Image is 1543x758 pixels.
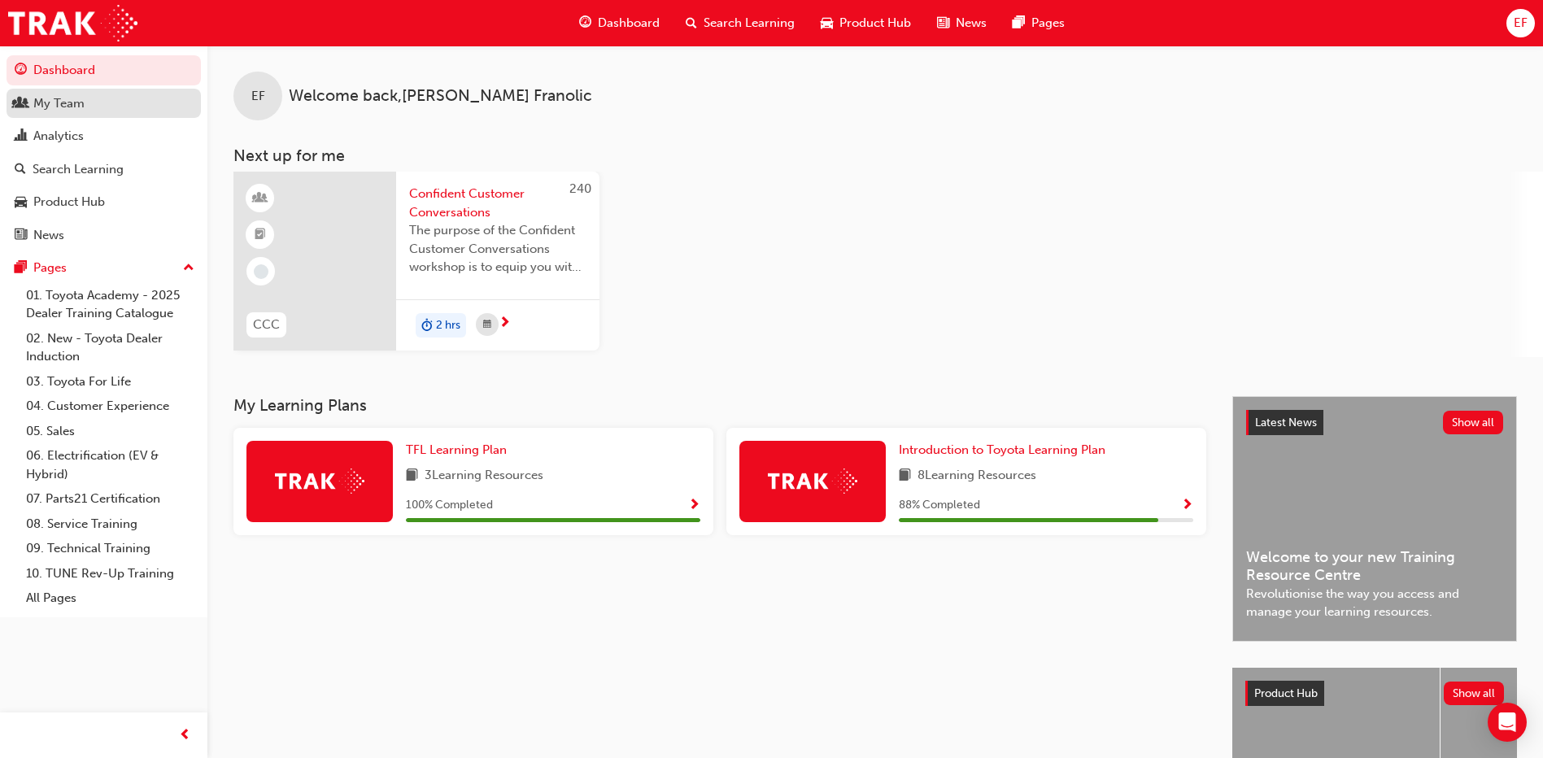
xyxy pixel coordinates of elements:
a: 02. New - Toyota Dealer Induction [20,326,201,369]
span: duration-icon [421,315,433,336]
span: The purpose of the Confident Customer Conversations workshop is to equip you with tools to commun... [409,221,586,277]
span: Confident Customer Conversations [409,185,586,221]
span: CCC [253,316,280,334]
span: Welcome to your new Training Resource Centre [1246,548,1503,585]
button: Show all [1444,682,1505,705]
span: 88 % Completed [899,496,980,515]
span: TFL Learning Plan [406,442,507,457]
span: Product Hub [1254,686,1318,700]
span: Introduction to Toyota Learning Plan [899,442,1105,457]
span: learningRecordVerb_NONE-icon [254,264,268,279]
button: Pages [7,253,201,283]
h3: Next up for me [207,146,1543,165]
button: EF [1506,9,1535,37]
a: news-iconNews [924,7,1000,40]
span: pages-icon [15,261,27,276]
span: 2 hrs [436,316,460,335]
img: Trak [275,468,364,494]
a: search-iconSearch Learning [673,7,808,40]
button: Show Progress [688,495,700,516]
span: book-icon [406,466,418,486]
a: 03. Toyota For Life [20,369,201,394]
span: Pages [1031,14,1065,33]
span: car-icon [821,13,833,33]
div: Product Hub [33,193,105,211]
span: Show Progress [1181,499,1193,513]
a: 06. Electrification (EV & Hybrid) [20,443,201,486]
a: 10. TUNE Rev-Up Training [20,561,201,586]
span: 100 % Completed [406,496,493,515]
h3: My Learning Plans [233,396,1206,415]
a: Introduction to Toyota Learning Plan [899,441,1112,460]
button: Show Progress [1181,495,1193,516]
a: guage-iconDashboard [566,7,673,40]
div: Analytics [33,127,84,146]
img: Trak [768,468,857,494]
span: booktick-icon [255,224,266,246]
a: 05. Sales [20,419,201,444]
a: Search Learning [7,155,201,185]
span: next-icon [499,316,511,331]
span: chart-icon [15,129,27,144]
span: Search Learning [704,14,795,33]
button: DashboardMy TeamAnalyticsSearch LearningProduct HubNews [7,52,201,253]
img: Trak [8,5,137,41]
span: learningResourceType_INSTRUCTOR_LED-icon [255,188,266,209]
span: guage-icon [15,63,27,78]
a: TFL Learning Plan [406,441,513,460]
a: 240CCCConfident Customer ConversationsThe purpose of the Confident Customer Conversations worksho... [233,172,599,351]
a: Latest NewsShow allWelcome to your new Training Resource CentreRevolutionise the way you access a... [1232,396,1517,642]
div: News [33,226,64,245]
a: Product HubShow all [1245,681,1504,707]
a: My Team [7,89,201,119]
div: Search Learning [33,160,124,179]
span: Show Progress [688,499,700,513]
span: Product Hub [839,14,911,33]
span: car-icon [15,195,27,210]
span: pages-icon [1013,13,1025,33]
a: car-iconProduct Hub [808,7,924,40]
span: up-icon [183,258,194,279]
span: News [956,14,987,33]
span: Latest News [1255,416,1317,429]
div: My Team [33,94,85,113]
span: search-icon [15,163,26,177]
a: 01. Toyota Academy - 2025 Dealer Training Catalogue [20,283,201,326]
span: prev-icon [179,725,191,746]
span: book-icon [899,466,911,486]
span: Dashboard [598,14,660,33]
a: Latest NewsShow all [1246,410,1503,436]
a: 04. Customer Experience [20,394,201,419]
span: 3 Learning Resources [425,466,543,486]
span: Welcome back , [PERSON_NAME] Franolic [289,87,592,106]
span: Revolutionise the way you access and manage your learning resources. [1246,585,1503,621]
a: Dashboard [7,55,201,85]
a: Product Hub [7,187,201,217]
span: news-icon [937,13,949,33]
a: 07. Parts21 Certification [20,486,201,512]
a: Analytics [7,121,201,151]
span: guage-icon [579,13,591,33]
a: News [7,220,201,250]
span: news-icon [15,229,27,243]
span: EF [1514,14,1528,33]
div: Pages [33,259,67,277]
a: pages-iconPages [1000,7,1078,40]
span: people-icon [15,97,27,111]
div: Open Intercom Messenger [1488,703,1527,742]
span: search-icon [686,13,697,33]
button: Show all [1443,411,1504,434]
span: 8 Learning Resources [918,466,1036,486]
span: EF [251,87,265,106]
span: 240 [569,181,591,196]
span: calendar-icon [483,315,491,335]
a: All Pages [20,586,201,611]
a: 08. Service Training [20,512,201,537]
a: 09. Technical Training [20,536,201,561]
